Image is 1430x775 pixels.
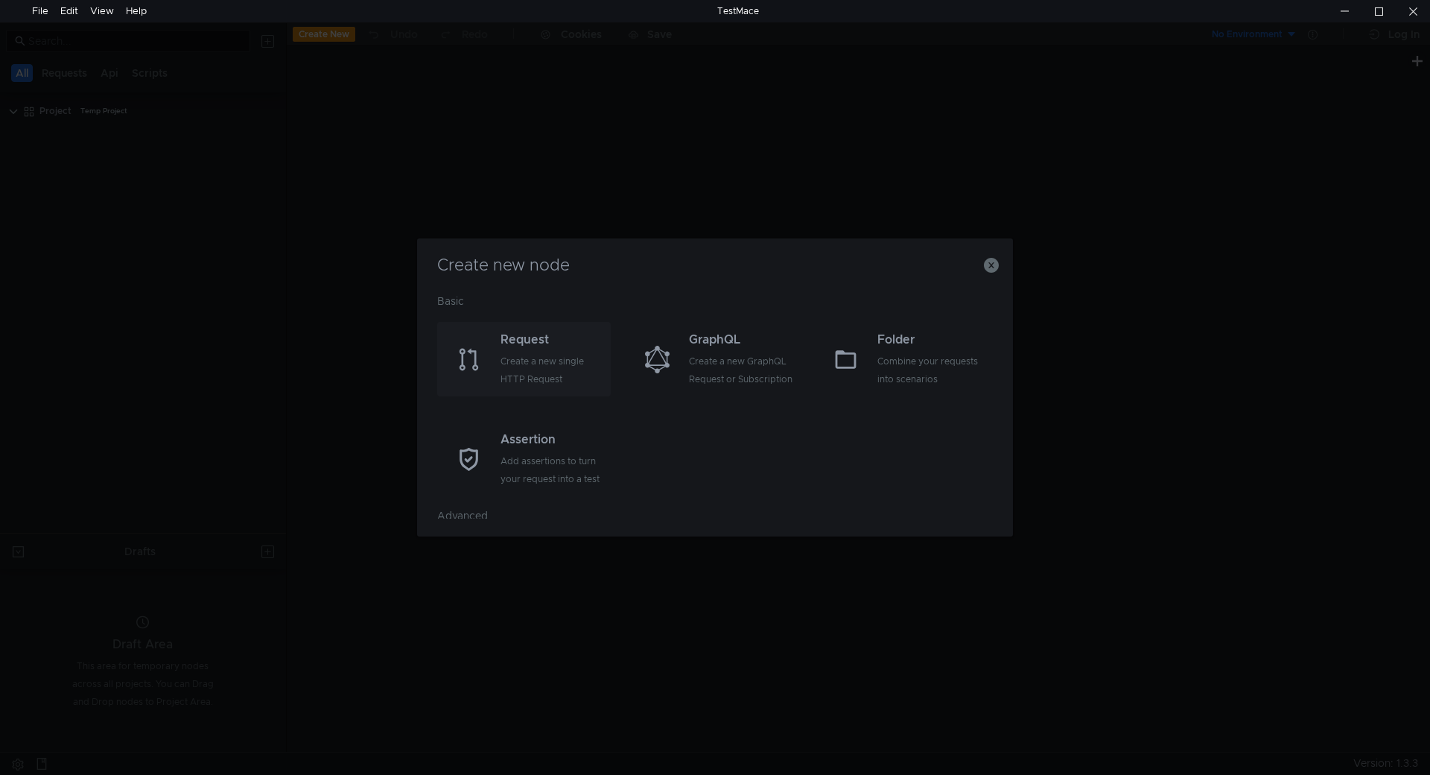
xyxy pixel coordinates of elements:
[877,331,984,349] div: Folder
[500,431,607,449] div: Assertion
[500,352,607,388] div: Create a new single HTTP Request
[689,352,795,388] div: Create a new GraphQL Request or Subscription
[689,331,795,349] div: GraphQL
[435,256,995,274] h3: Create new node
[437,507,993,537] div: Advanced
[500,452,607,488] div: Add assertions to turn your request into a test
[877,352,984,388] div: Combine your requests into scenarios
[500,331,607,349] div: Request
[437,292,993,322] div: Basic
